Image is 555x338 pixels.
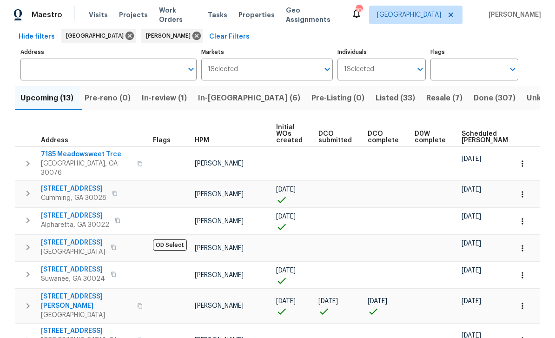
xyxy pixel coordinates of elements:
span: DCO submitted [318,131,352,144]
span: [DATE] [276,213,296,220]
span: 7185 Meadowsweet Trce [41,150,132,159]
span: Clear Filters [209,31,250,43]
button: Open [321,63,334,76]
span: [STREET_ADDRESS] [41,238,105,247]
span: [DATE] [462,240,481,247]
div: [GEOGRAPHIC_DATA] [61,28,136,43]
span: Visits [89,10,108,20]
span: [PERSON_NAME] [195,191,244,198]
span: [GEOGRAPHIC_DATA] [41,247,105,257]
span: Resale (7) [426,92,462,105]
span: In-[GEOGRAPHIC_DATA] (6) [198,92,300,105]
div: 104 [356,6,362,15]
span: [DATE] [318,298,338,305]
span: Alpharetta, GA 30022 [41,220,109,230]
span: [DATE] [276,186,296,193]
span: Cumming, GA 30028 [41,193,106,203]
span: [DATE] [462,186,481,193]
span: Pre-Listing (0) [311,92,364,105]
span: Scheduled [PERSON_NAME] [462,131,514,144]
span: [PERSON_NAME] [195,218,244,225]
span: Maestro [32,10,62,20]
span: [PERSON_NAME] [485,10,541,20]
span: [DATE] [276,298,296,305]
label: Markets [201,49,333,55]
span: Projects [119,10,148,20]
span: Flags [153,137,171,144]
span: OD Select [153,239,187,251]
span: Tasks [208,12,227,18]
span: In-review (1) [142,92,187,105]
span: [GEOGRAPHIC_DATA] [66,31,127,40]
span: [DATE] [276,267,296,274]
span: [PERSON_NAME] [195,272,244,278]
span: [PERSON_NAME] [195,303,244,309]
span: [PERSON_NAME] [195,160,244,167]
span: Hide filters [19,31,55,43]
span: [PERSON_NAME] [195,245,244,252]
span: Pre-reno (0) [85,92,131,105]
span: [STREET_ADDRESS] [41,265,105,274]
span: [PERSON_NAME] [146,31,194,40]
button: Open [185,63,198,76]
button: Hide filters [15,28,59,46]
button: Open [414,63,427,76]
label: Individuals [337,49,425,55]
span: [STREET_ADDRESS] [41,184,106,193]
span: 1 Selected [344,66,374,73]
span: [DATE] [462,298,481,305]
span: Properties [238,10,275,20]
div: [PERSON_NAME] [141,28,203,43]
span: Work Orders [159,6,197,24]
span: [DATE] [368,298,387,305]
span: [GEOGRAPHIC_DATA] [41,311,132,320]
span: [STREET_ADDRESS] [41,326,132,336]
span: 1 Selected [208,66,238,73]
button: Clear Filters [205,28,253,46]
span: D0W complete [415,131,446,144]
span: [GEOGRAPHIC_DATA] [377,10,441,20]
span: [GEOGRAPHIC_DATA], GA 30076 [41,159,132,178]
span: [STREET_ADDRESS][PERSON_NAME] [41,292,132,311]
span: Address [41,137,68,144]
span: [STREET_ADDRESS] [41,211,109,220]
span: [DATE] [462,267,481,274]
span: [DATE] [462,213,481,220]
span: Suwanee, GA 30024 [41,274,105,284]
span: Geo Assignments [286,6,340,24]
span: DCO complete [368,131,399,144]
span: Listed (33) [376,92,415,105]
span: Done (307) [474,92,515,105]
button: Open [506,63,519,76]
span: Initial WOs created [276,124,303,144]
span: HPM [195,137,209,144]
span: Upcoming (13) [20,92,73,105]
label: Address [20,49,197,55]
label: Flags [430,49,518,55]
span: [DATE] [462,156,481,162]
